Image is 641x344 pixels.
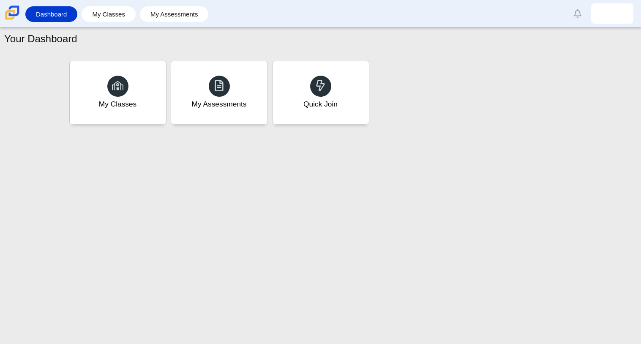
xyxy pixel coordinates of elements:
[192,99,247,109] div: My Assessments
[144,6,205,22] a: My Assessments
[303,99,338,109] div: Quick Join
[86,6,131,22] a: My Classes
[591,3,633,24] a: antonyun.jones.Tobwm2
[272,61,369,124] a: Quick Join
[30,6,73,22] a: Dashboard
[3,4,21,22] img: Carmen School of Science & Technology
[99,99,137,109] div: My Classes
[171,61,268,124] a: My Assessments
[3,16,21,23] a: Carmen School of Science & Technology
[606,7,619,20] img: antonyun.jones.Tobwm2
[4,32,77,46] h1: Your Dashboard
[69,61,166,124] a: My Classes
[568,4,587,23] a: Alerts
